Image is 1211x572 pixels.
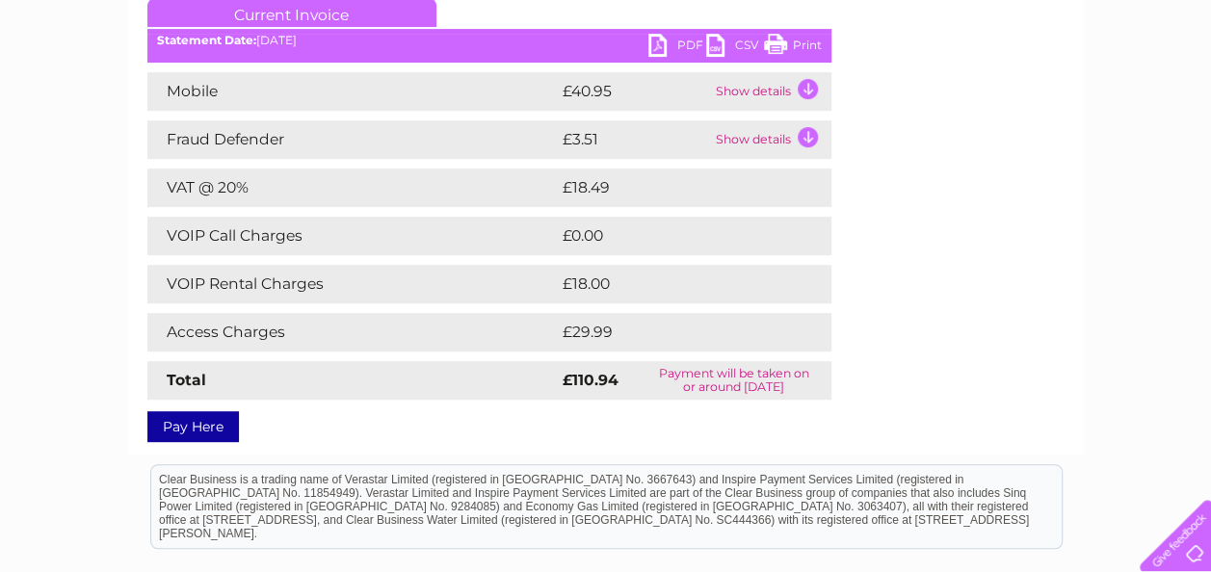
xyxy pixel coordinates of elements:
div: [DATE] [147,34,831,47]
td: £0.00 [558,217,787,255]
a: Blog [1043,82,1071,96]
td: £18.49 [558,169,792,207]
div: Clear Business is a trading name of Verastar Limited (registered in [GEOGRAPHIC_DATA] No. 3667643... [151,11,1062,93]
strong: £110.94 [563,371,619,389]
strong: Total [167,371,206,389]
td: £18.00 [558,265,792,303]
td: Fraud Defender [147,120,558,159]
td: Payment will be taken on or around [DATE] [637,361,830,400]
b: Statement Date: [157,33,256,47]
td: £40.95 [558,72,711,111]
a: CSV [706,34,764,62]
a: Log out [1147,82,1193,96]
td: VOIP Call Charges [147,217,558,255]
td: Mobile [147,72,558,111]
a: Contact [1083,82,1130,96]
a: Telecoms [974,82,1032,96]
td: VAT @ 20% [147,169,558,207]
td: Show details [711,72,831,111]
a: Energy [920,82,962,96]
a: Pay Here [147,411,239,442]
td: £29.99 [558,313,794,351]
td: £3.51 [558,120,711,159]
td: Access Charges [147,313,558,351]
td: Show details [711,120,831,159]
a: 0333 014 3131 [848,10,981,34]
img: logo.png [42,50,141,109]
td: VOIP Rental Charges [147,265,558,303]
a: Print [764,34,822,62]
a: PDF [648,34,706,62]
a: Water [872,82,908,96]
